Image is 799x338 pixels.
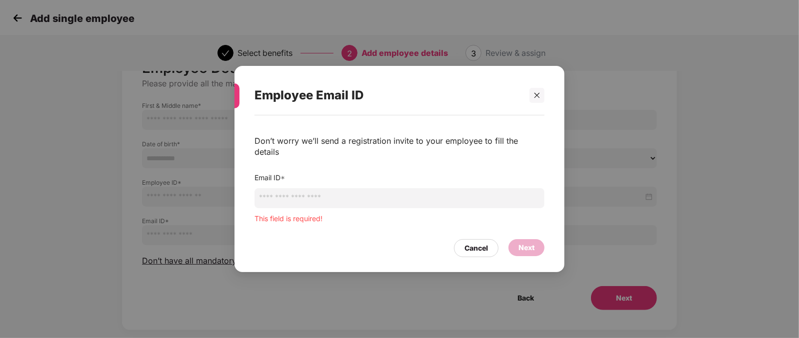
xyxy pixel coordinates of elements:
[254,173,285,182] label: Email ID
[464,243,488,254] div: Cancel
[533,92,540,99] span: close
[254,76,520,115] div: Employee Email ID
[518,242,534,253] div: Next
[254,214,322,223] span: This field is required!
[254,135,544,157] div: Don’t worry we’ll send a registration invite to your employee to fill the details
